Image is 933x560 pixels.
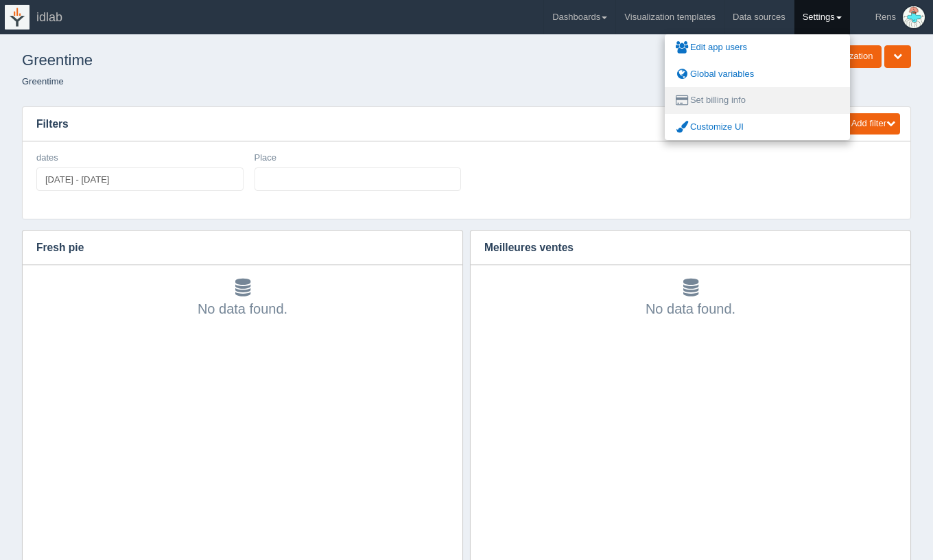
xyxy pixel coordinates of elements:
h3: Fresh pie [23,231,442,265]
div: No data found. [484,279,897,318]
img: logo-icon-white-65218e21b3e149ebeb43c0d521b2b0920224ca4d96276e4423216f8668933697.png [5,5,29,30]
a: Set billing info [665,87,850,114]
a: Global variables [665,61,850,88]
button: Add filter [847,113,900,135]
div: Rens [875,3,896,31]
h1: Greentime [22,45,466,75]
img: Profile Picture [903,6,925,28]
a: Customize UI [665,114,850,141]
label: dates [36,152,58,165]
a: Edit app users [665,34,850,61]
div: No data found. [36,279,449,318]
span: idlab [36,10,62,24]
h3: Filters [23,107,834,141]
h3: Meilleures ventes [471,231,890,265]
li: Greentime [22,75,64,89]
label: Place [255,152,277,165]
